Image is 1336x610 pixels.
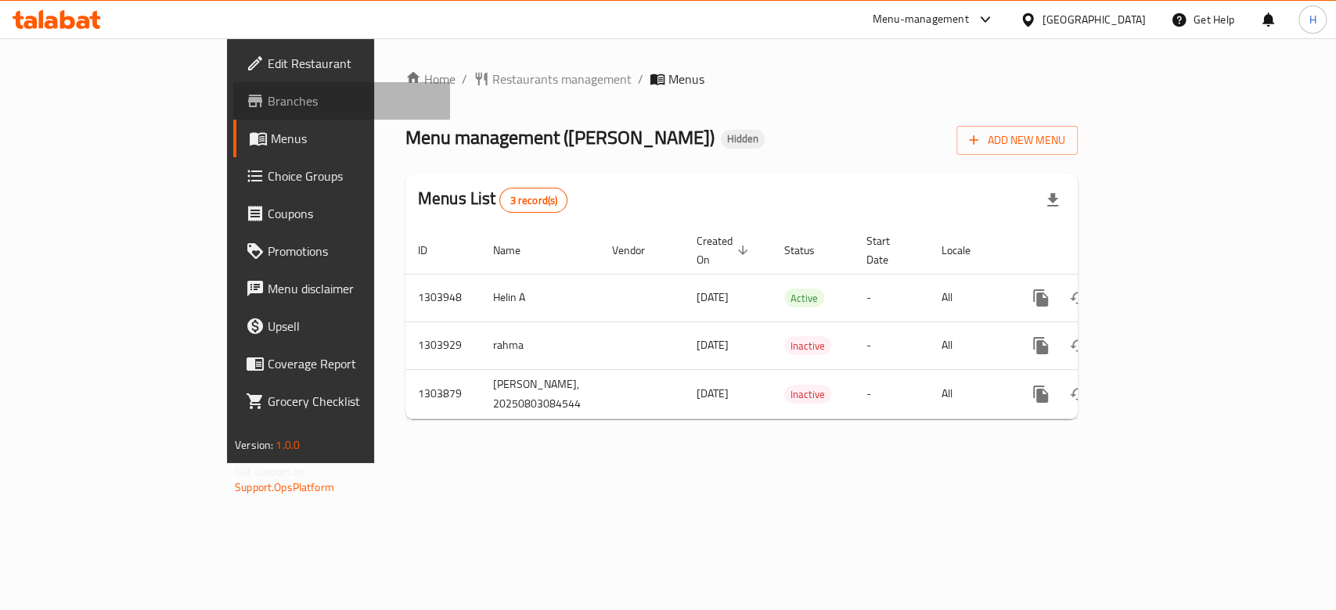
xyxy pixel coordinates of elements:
[1034,181,1071,219] div: Export file
[481,321,600,369] td: rahma
[638,70,643,88] li: /
[235,461,307,482] span: Get support on:
[784,386,831,404] span: Inactive
[956,126,1078,155] button: Add New Menu
[233,45,450,82] a: Edit Restaurant
[233,270,450,307] a: Menu disclaimer
[481,369,600,418] td: [PERSON_NAME], 20250803084544
[462,70,467,88] li: /
[929,274,1010,321] td: All
[233,120,450,157] a: Menus
[233,157,450,195] a: Choice Groups
[492,70,632,88] span: Restaurants management
[275,435,300,455] span: 1.0.0
[854,274,929,321] td: -
[499,188,567,213] div: Total records count
[668,70,704,88] span: Menus
[854,369,929,418] td: -
[235,477,334,497] a: Support.OpsPlatform
[1060,375,1097,413] button: Change Status
[268,91,438,110] span: Branches
[233,232,450,270] a: Promotions
[854,321,929,369] td: -
[942,241,991,260] span: Locale
[697,335,729,355] span: [DATE]
[405,120,715,155] span: Menu management ( [PERSON_NAME] )
[268,392,438,411] span: Grocery Checklist
[268,242,438,260] span: Promotions
[721,130,765,149] div: Hidden
[268,354,438,373] span: Coverage Report
[418,187,567,213] h2: Menus List
[929,321,1010,369] td: All
[784,241,835,260] span: Status
[1060,327,1097,364] button: Change Status
[493,241,541,260] span: Name
[268,54,438,73] span: Edit Restaurant
[233,82,450,120] a: Branches
[268,279,438,298] span: Menu disclaimer
[1010,227,1185,274] th: Actions
[697,383,729,404] span: [DATE]
[268,167,438,185] span: Choice Groups
[1022,375,1060,413] button: more
[697,231,753,269] span: Created On
[268,317,438,335] span: Upsell
[784,289,824,307] span: Active
[233,195,450,232] a: Coupons
[235,435,273,455] span: Version:
[418,241,448,260] span: ID
[969,131,1065,150] span: Add New Menu
[1309,11,1316,28] span: H
[474,70,632,88] a: Restaurants management
[929,369,1010,418] td: All
[1022,327,1060,364] button: more
[1060,279,1097,317] button: Change Status
[873,10,969,29] div: Menu-management
[697,287,729,307] span: [DATE]
[1022,279,1060,317] button: more
[405,70,1078,88] nav: breadcrumb
[721,132,765,145] span: Hidden
[866,231,910,269] span: Start Date
[233,345,450,382] a: Coverage Report
[233,307,450,345] a: Upsell
[405,227,1185,419] table: enhanced table
[268,204,438,223] span: Coupons
[784,289,824,307] div: Active
[481,274,600,321] td: Helin A
[784,337,831,355] span: Inactive
[612,241,665,260] span: Vendor
[233,382,450,420] a: Grocery Checklist
[500,193,567,208] span: 3 record(s)
[784,385,831,404] div: Inactive
[271,129,438,148] span: Menus
[1043,11,1146,28] div: [GEOGRAPHIC_DATA]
